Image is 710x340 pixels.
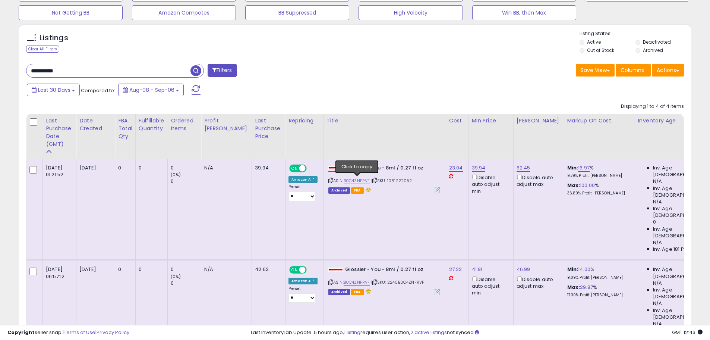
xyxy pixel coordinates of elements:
div: Cost [449,117,466,125]
a: 39.94 [472,164,486,172]
i: hazardous material [364,187,372,192]
a: B0C4ZNFRVF [344,178,370,184]
div: Markup on Cost [567,117,632,125]
span: Aug-08 - Sep-06 [129,86,174,94]
div: 39.94 [255,165,280,171]
div: Min Price [472,117,510,125]
span: N/A [653,178,662,185]
p: 9.79% Profit [PERSON_NAME] [567,173,629,178]
span: Columns [621,66,644,74]
button: Filters [208,64,237,77]
button: Amazon Competes [132,5,236,20]
button: Columns [616,64,651,77]
div: % [567,182,629,196]
span: Last 30 Days [38,86,70,94]
button: Win BB, then Max [472,5,576,20]
button: Last 30 Days [27,84,80,96]
span: FBA [351,187,364,194]
div: 0 [171,280,201,287]
b: Max: [567,182,580,189]
b: Min: [567,266,578,273]
button: Not Getting BB [19,5,123,20]
div: Preset: [288,184,318,201]
div: [DATE] [79,165,109,171]
div: Last Purchase Date (GMT) [46,117,73,148]
div: Amazon AI * [288,278,318,284]
span: N/A [653,239,662,246]
div: 42.62 [255,266,280,273]
div: [DATE] 01:21:52 [46,165,70,178]
a: 27.22 [449,266,462,273]
div: [PERSON_NAME] [517,117,561,125]
div: Fulfillable Quantity [139,117,164,132]
span: Compared to: [81,87,115,94]
div: FBA Total Qty [118,117,132,140]
button: High Velocity [359,5,463,20]
span: N/A [653,280,662,287]
div: seller snap | | [7,329,129,336]
div: 0 [118,165,130,171]
th: The percentage added to the cost of goods (COGS) that forms the calculator for Min & Max prices. [564,114,635,159]
a: 1 listing [344,329,360,336]
div: Title [326,117,443,125]
div: Disable auto adjust min [472,275,508,297]
span: | SKU: 2240B0C4ZNFRVF [371,279,425,285]
span: FBA [351,289,364,295]
b: Min: [567,164,578,171]
span: Inv. Age 181 Plus: [653,246,692,253]
button: Aug-08 - Sep-06 [118,84,184,96]
span: Listings that have been deleted from Seller Central [328,187,350,194]
div: Repricing [288,117,320,125]
b: Max: [567,284,580,291]
button: BB Suppressed [245,5,349,20]
span: 2025-10-8 12:43 GMT [672,329,703,336]
span: 0 [653,219,656,225]
div: ASIN: [328,165,440,193]
img: 214RAurQlyL._SL40_.jpg [328,166,343,170]
div: 0 [171,266,201,273]
span: Listings that have been deleted from Seller Central [328,289,350,295]
label: Deactivated [643,39,671,45]
div: % [567,165,629,178]
a: 14.00 [578,266,590,273]
label: Out of Stock [587,47,614,53]
div: [DATE] [79,266,109,273]
div: Clear All Filters [26,46,59,53]
button: Actions [652,64,684,77]
div: Profit [PERSON_NAME] [204,117,249,132]
a: 62.45 [517,164,530,172]
b: Glossier - You - 8ml / 0.27 fl oz [345,165,436,174]
a: B0C4ZNFRVF [344,279,370,286]
a: 41.91 [472,266,483,273]
span: OFF [306,267,318,273]
a: Privacy Policy [97,329,129,336]
div: Disable auto adjust max [517,275,558,290]
div: N/A [204,165,246,171]
div: 0 [139,165,162,171]
div: Amazon AI * [288,176,318,183]
button: Save View [576,64,615,77]
p: Listing States: [580,30,691,37]
div: % [567,284,629,298]
div: Preset: [288,286,318,303]
div: 0 [171,178,201,185]
a: Terms of Use [64,329,95,336]
span: | SKU: 1061222052 [371,178,412,184]
label: Active [587,39,601,45]
h5: Listings [40,33,68,43]
div: Last InventoryLab Update: 5 hours ago, requires user action, not synced. [251,329,703,336]
a: 100.00 [580,182,595,189]
div: Date Created [79,117,112,132]
div: Last Purchase Price [255,117,282,140]
div: N/A [204,266,246,273]
strong: Copyright [7,329,35,336]
div: [DATE] 06:57:12 [46,266,70,280]
p: 17.30% Profit [PERSON_NAME] [567,293,629,298]
small: (0%) [171,274,181,280]
p: 9.09% Profit [PERSON_NAME] [567,275,629,280]
i: hazardous material [364,288,372,294]
a: 16.97 [578,164,590,172]
span: ON [290,165,299,172]
div: ASIN: [328,266,440,294]
a: 46.99 [517,266,530,273]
